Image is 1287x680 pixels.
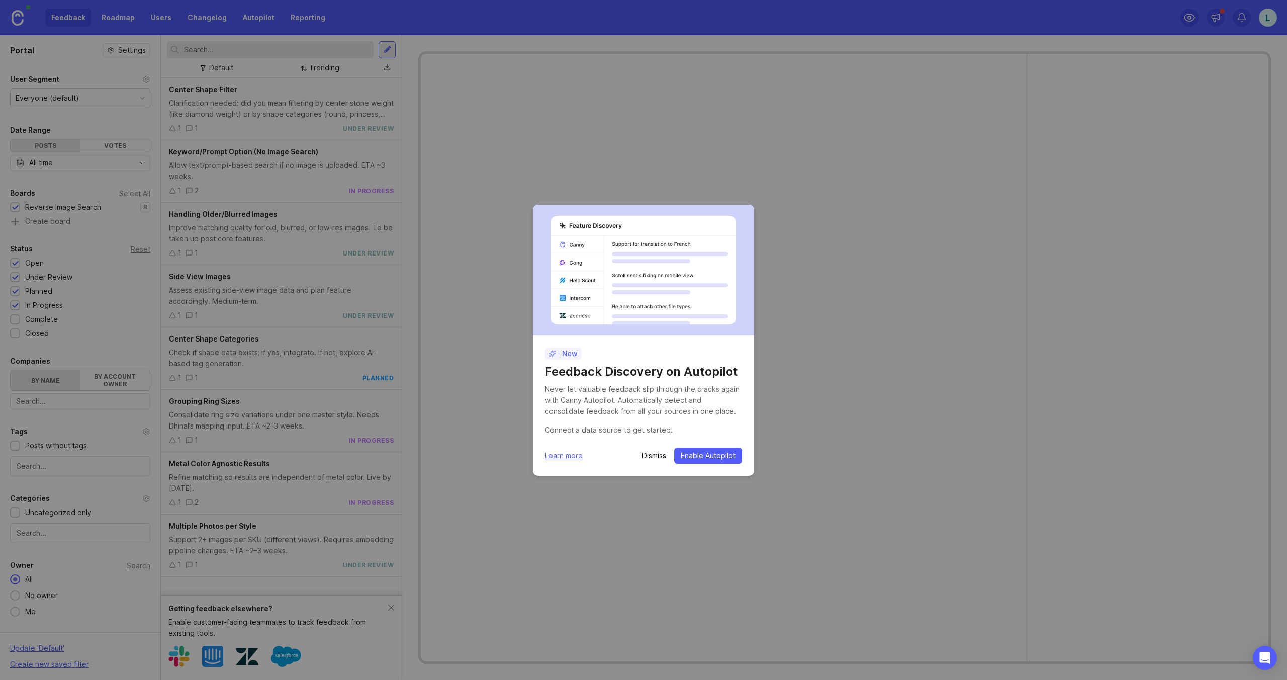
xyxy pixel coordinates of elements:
div: Never let valuable feedback slip through the cracks again with Canny Autopilot. Automatically det... [545,384,742,417]
h1: Feedback Discovery on Autopilot [545,364,742,380]
img: autopilot-456452bdd303029aca878276f8eef889.svg [551,216,736,324]
div: Open Intercom Messenger [1253,646,1277,670]
button: Enable Autopilot [674,448,742,464]
p: New [549,349,578,359]
div: Connect a data source to get started. [545,424,742,436]
button: Dismiss [642,451,666,461]
a: Learn more [545,450,583,461]
span: Enable Autopilot [681,451,736,461]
